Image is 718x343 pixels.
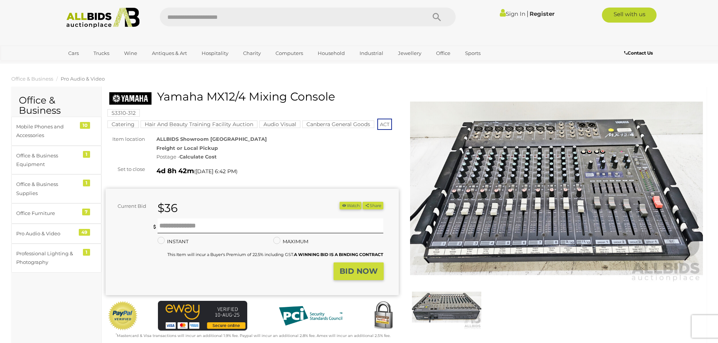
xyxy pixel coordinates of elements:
a: 53310-312 [107,110,140,116]
a: Professional Lighting & Photography 1 [11,244,101,273]
strong: Calculate Cost [179,154,217,160]
a: [GEOGRAPHIC_DATA] [63,59,127,72]
a: Pro Audio & Video 49 [11,224,101,244]
img: Official PayPal Seal [107,301,138,331]
div: Postage - [156,152,399,161]
div: Set to close [100,165,151,174]
span: [DATE] 6:42 PM [196,168,236,175]
strong: 4d 8h 42m [156,167,194,175]
label: INSTANT [158,237,188,246]
mark: Catering [107,120,139,128]
mark: Audio Visual [259,120,300,128]
img: Yamaha MX12/4 Mixing Console [412,285,481,329]
h1: Yamaha MX12/4 Mixing Console [109,90,397,103]
mark: 53310-312 [107,109,140,117]
span: ( ) [194,168,237,174]
a: Office Furniture 7 [11,203,101,223]
img: Yamaha MX12/4 Mixing Console [410,94,703,283]
a: Sign In [500,10,525,17]
button: Search [418,8,456,26]
button: Share [363,202,383,210]
div: 10 [80,122,90,129]
a: Mobile Phones and Accessories 10 [11,117,101,146]
a: Cars [63,47,84,59]
a: Jewellery [393,47,426,59]
a: Wine [119,47,142,59]
div: Office Furniture [16,209,78,218]
div: Current Bid [106,202,152,210]
b: A WINNING BID IS A BINDING CONTRACT [294,252,383,257]
a: Charity [238,47,266,59]
a: Office & Business Equipment 1 [11,146,101,175]
a: Office [431,47,455,59]
a: Catering [107,121,139,127]
h2: Office & Business [19,95,94,116]
div: 49 [79,229,90,236]
a: Sell with us [602,8,657,23]
div: Office & Business Equipment [16,151,78,169]
a: Industrial [355,47,388,59]
a: Office & Business [11,76,53,82]
strong: Freight or Local Pickup [156,145,218,151]
strong: ALLBIDS Showroom [GEOGRAPHIC_DATA] [156,136,267,142]
a: Household [313,47,350,59]
a: Sports [460,47,485,59]
div: 1 [83,180,90,186]
a: Register [530,10,554,17]
div: 1 [83,151,90,158]
a: Pro Audio & Video [61,76,105,82]
a: Antiques & Art [147,47,192,59]
a: Contact Us [624,49,655,57]
a: Trucks [89,47,114,59]
mark: Hair And Beauty Training Facility Auction [141,120,257,128]
b: Contact Us [624,50,653,56]
div: Mobile Phones and Accessories [16,122,78,140]
span: ACT [377,119,392,130]
img: eWAY Payment Gateway [158,301,247,331]
div: Item location [100,135,151,143]
div: Pro Audio & Video [16,229,78,238]
small: Mastercard & Visa transactions will incur an additional 1.9% fee. Paypal will incur an additional... [116,333,390,338]
a: Audio Visual [259,121,300,127]
img: PCI DSS compliant [273,301,348,331]
a: Office & Business Supplies 1 [11,174,101,203]
a: Computers [271,47,308,59]
strong: BID NOW [340,267,378,276]
small: This Item will incur a Buyer's Premium of 22.5% including GST. [167,252,383,257]
a: Canberra General Goods [302,121,374,127]
label: MAXIMUM [273,237,308,246]
span: | [527,9,528,18]
button: Watch [340,202,361,210]
div: 7 [82,209,90,215]
strong: $36 [158,201,178,215]
button: BID NOW [334,262,384,280]
a: Hospitality [197,47,233,59]
li: Watch this item [340,202,361,210]
div: Office & Business Supplies [16,180,78,198]
a: Hair And Beauty Training Facility Auction [141,121,257,127]
mark: Canberra General Goods [302,120,374,128]
img: Allbids.com.au [62,8,144,28]
div: 1 [83,249,90,256]
div: Professional Lighting & Photography [16,249,78,267]
img: Secured by Rapid SSL [368,301,398,331]
img: Yamaha MX12/4 Mixing Console [109,92,152,105]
